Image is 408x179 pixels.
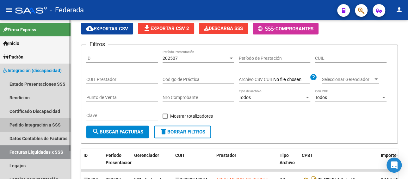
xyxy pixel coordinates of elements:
[3,40,19,47] span: Inicio
[216,153,236,158] span: Prestador
[163,56,178,61] span: 202507
[275,26,313,32] span: Comprobantes
[280,153,295,165] span: Tipo Archivo
[3,26,36,33] span: Firma Express
[138,23,194,34] button: Exportar CSV 2
[143,24,151,32] mat-icon: file_download
[239,95,251,100] span: Todos
[92,128,100,135] mat-icon: search
[86,126,149,138] button: Buscar Facturas
[239,77,273,82] span: Archivo CSV CUIL
[395,6,403,14] mat-icon: person
[204,26,243,31] span: Descarga SSS
[81,23,133,34] button: Exportar CSV
[3,53,23,60] span: Padrón
[199,23,248,34] app-download-masive: Descarga masiva de comprobantes (adjuntos)
[302,153,313,158] span: CPBT
[3,67,62,74] span: Integración (discapacidad)
[134,153,159,158] span: Gerenciador
[199,23,248,34] button: Descarga SSS
[160,128,167,135] mat-icon: delete
[154,126,211,138] button: Borrar Filtros
[86,25,94,32] mat-icon: cloud_download
[273,77,310,83] input: Archivo CSV CUIL
[143,26,189,31] span: Exportar CSV 2
[310,73,317,81] mat-icon: help
[258,26,275,32] span: -
[81,149,103,176] datatable-header-cell: ID
[86,26,128,32] span: Exportar CSV
[83,153,88,158] span: ID
[5,6,13,14] mat-icon: menu
[173,149,214,176] datatable-header-cell: CUIT
[50,3,84,17] span: - Federada
[170,112,213,120] span: Mostrar totalizadores
[315,95,327,100] span: Todos
[277,149,299,176] datatable-header-cell: Tipo Archivo
[160,129,205,135] span: Borrar Filtros
[92,129,143,135] span: Buscar Facturas
[253,23,318,34] button: -Comprobantes
[299,149,378,176] datatable-header-cell: CPBT
[322,77,373,82] span: Seleccionar Gerenciador
[103,149,132,176] datatable-header-cell: Período Presentación
[386,157,402,173] div: Open Intercom Messenger
[175,153,185,158] span: CUIT
[132,149,173,176] datatable-header-cell: Gerenciador
[214,149,277,176] datatable-header-cell: Prestador
[106,153,133,165] span: Período Presentación
[86,40,108,49] h3: Filtros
